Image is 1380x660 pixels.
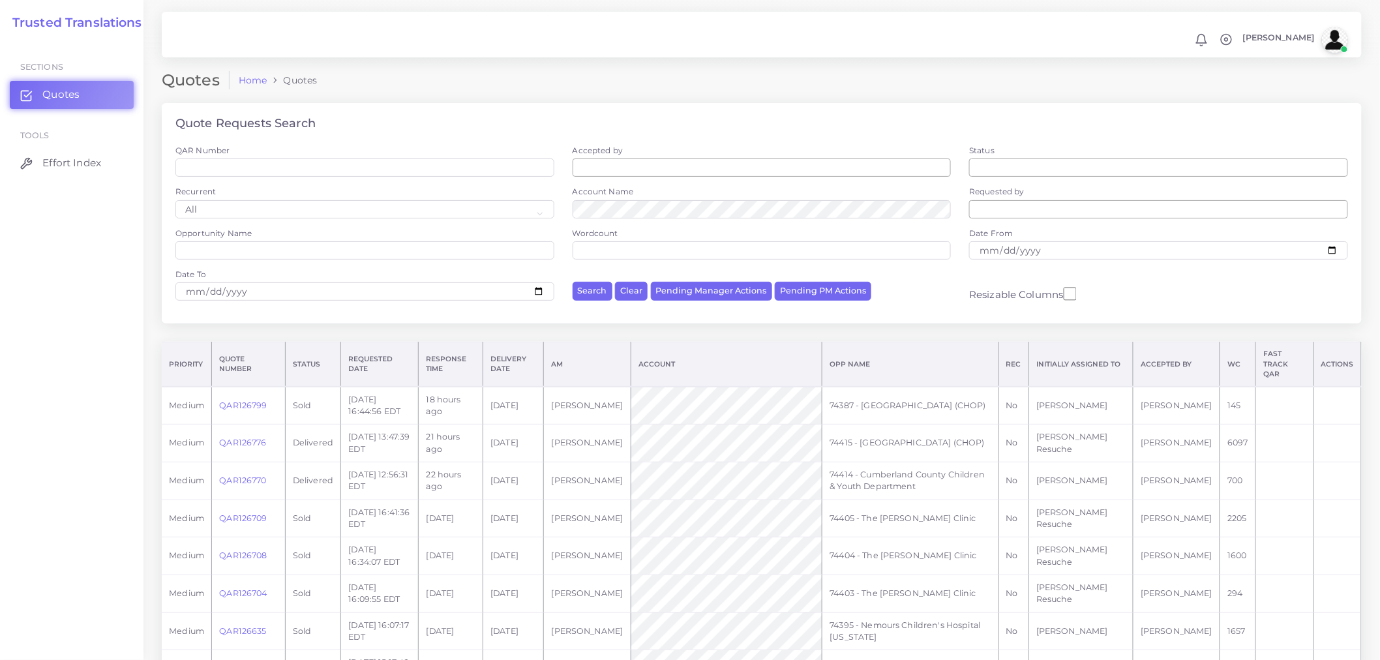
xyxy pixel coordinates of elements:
[651,282,772,301] button: Pending Manager Actions
[1028,342,1133,387] th: Initially Assigned to
[419,425,483,462] td: 21 hours ago
[169,400,204,410] span: medium
[822,537,998,575] td: 74404 - The [PERSON_NAME] Clinic
[615,282,648,301] button: Clear
[544,425,631,462] td: [PERSON_NAME]
[341,612,419,650] td: [DATE] 16:07:17 EDT
[419,462,483,500] td: 22 hours ago
[341,575,419,612] td: [DATE] 16:09:55 EDT
[20,130,50,140] span: Tools
[285,575,341,612] td: Sold
[341,537,419,575] td: [DATE] 16:34:07 EDT
[20,62,63,72] span: Sections
[969,286,1076,302] label: Resizable Columns
[212,342,285,387] th: Quote Number
[219,438,266,447] a: QAR126776
[285,500,341,537] td: Sold
[998,342,1028,387] th: REC
[219,475,266,485] a: QAR126770
[1220,462,1256,500] td: 700
[1028,500,1133,537] td: [PERSON_NAME] Resuche
[3,16,142,31] a: Trusted Translations
[169,588,204,598] span: medium
[998,462,1028,500] td: No
[483,575,544,612] td: [DATE]
[822,387,998,425] td: 74387 - [GEOGRAPHIC_DATA] (CHOP)
[219,588,267,598] a: QAR126704
[419,575,483,612] td: [DATE]
[822,342,998,387] th: Opp Name
[341,500,419,537] td: [DATE] 16:41:36 EDT
[1220,425,1256,462] td: 6097
[239,74,267,87] a: Home
[175,228,252,239] label: Opportunity Name
[483,612,544,650] td: [DATE]
[341,425,419,462] td: [DATE] 13:47:39 EDT
[483,342,544,387] th: Delivery Date
[341,387,419,425] td: [DATE] 16:44:56 EDT
[1028,612,1133,650] td: [PERSON_NAME]
[162,71,230,90] h2: Quotes
[1133,387,1220,425] td: [PERSON_NAME]
[285,612,341,650] td: Sold
[998,537,1028,575] td: No
[285,387,341,425] td: Sold
[573,186,634,197] label: Account Name
[42,156,101,170] span: Effort Index
[42,87,80,102] span: Quotes
[169,626,204,636] span: medium
[1028,462,1133,500] td: [PERSON_NAME]
[419,612,483,650] td: [DATE]
[1133,500,1220,537] td: [PERSON_NAME]
[419,537,483,575] td: [DATE]
[1133,575,1220,612] td: [PERSON_NAME]
[175,269,206,280] label: Date To
[822,575,998,612] td: 74403 - The [PERSON_NAME] Clinic
[998,612,1028,650] td: No
[998,575,1028,612] td: No
[1220,342,1256,387] th: WC
[175,186,216,197] label: Recurrent
[998,425,1028,462] td: No
[1322,27,1348,53] img: avatar
[969,145,995,156] label: Status
[1313,342,1361,387] th: Actions
[219,400,267,410] a: QAR126799
[573,145,623,156] label: Accepted by
[1133,425,1220,462] td: [PERSON_NAME]
[219,513,267,523] a: QAR126709
[169,513,204,523] span: medium
[169,475,204,485] span: medium
[285,537,341,575] td: Sold
[169,550,204,560] span: medium
[631,342,822,387] th: Account
[544,612,631,650] td: [PERSON_NAME]
[1133,342,1220,387] th: Accepted by
[1133,537,1220,575] td: [PERSON_NAME]
[544,537,631,575] td: [PERSON_NAME]
[573,228,618,239] label: Wordcount
[822,612,998,650] td: 74395 - Nemours Children's Hospital [US_STATE]
[419,342,483,387] th: Response Time
[1028,575,1133,612] td: [PERSON_NAME] Resuche
[1220,387,1256,425] td: 145
[775,282,871,301] button: Pending PM Actions
[419,500,483,537] td: [DATE]
[162,342,212,387] th: Priority
[1028,537,1133,575] td: [PERSON_NAME] Resuche
[175,117,316,131] h4: Quote Requests Search
[969,228,1013,239] label: Date From
[1237,27,1353,53] a: [PERSON_NAME]avatar
[341,342,419,387] th: Requested Date
[483,537,544,575] td: [DATE]
[419,387,483,425] td: 18 hours ago
[483,387,544,425] td: [DATE]
[1220,500,1256,537] td: 2205
[10,81,134,108] a: Quotes
[822,500,998,537] td: 74405 - The [PERSON_NAME] Clinic
[822,462,998,500] td: 74414 - Cumberland County Children & Youth Department
[544,342,631,387] th: AM
[219,550,267,560] a: QAR126708
[483,500,544,537] td: [DATE]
